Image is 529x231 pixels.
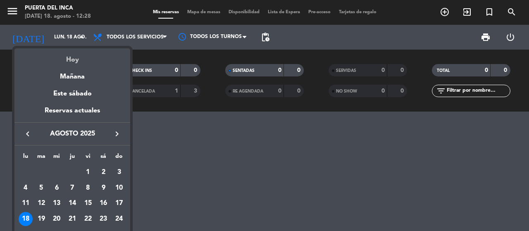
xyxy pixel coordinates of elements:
[64,211,80,227] td: 21 de agosto de 2025
[18,180,33,196] td: 4 de agosto de 2025
[19,212,33,226] div: 18
[65,212,79,226] div: 21
[50,181,64,195] div: 6
[112,129,122,139] i: keyboard_arrow_right
[19,181,33,195] div: 4
[80,180,96,196] td: 8 de agosto de 2025
[49,211,64,227] td: 20 de agosto de 2025
[80,152,96,164] th: viernes
[80,211,96,227] td: 22 de agosto de 2025
[49,195,64,211] td: 13 de agosto de 2025
[23,129,33,139] i: keyboard_arrow_left
[33,152,49,164] th: martes
[81,165,95,179] div: 1
[80,195,96,211] td: 15 de agosto de 2025
[49,152,64,164] th: miércoles
[14,82,130,105] div: Este sábado
[64,180,80,196] td: 7 de agosto de 2025
[33,211,49,227] td: 19 de agosto de 2025
[18,211,33,227] td: 18 de agosto de 2025
[96,181,110,195] div: 9
[20,129,35,139] button: keyboard_arrow_left
[50,196,64,210] div: 13
[64,195,80,211] td: 14 de agosto de 2025
[111,195,127,211] td: 17 de agosto de 2025
[81,181,95,195] div: 8
[14,65,130,82] div: Mañana
[96,164,112,180] td: 2 de agosto de 2025
[96,180,112,196] td: 9 de agosto de 2025
[50,212,64,226] div: 20
[65,196,79,210] div: 14
[96,152,112,164] th: sábado
[111,164,127,180] td: 3 de agosto de 2025
[18,152,33,164] th: lunes
[33,195,49,211] td: 12 de agosto de 2025
[111,180,127,196] td: 10 de agosto de 2025
[64,152,80,164] th: jueves
[112,196,126,210] div: 17
[14,105,130,122] div: Reservas actuales
[96,212,110,226] div: 23
[96,211,112,227] td: 23 de agosto de 2025
[80,164,96,180] td: 1 de agosto de 2025
[49,180,64,196] td: 6 de agosto de 2025
[111,211,127,227] td: 24 de agosto de 2025
[112,212,126,226] div: 24
[96,165,110,179] div: 2
[81,212,95,226] div: 22
[81,196,95,210] div: 15
[18,164,80,180] td: AGO.
[112,181,126,195] div: 10
[34,181,48,195] div: 5
[65,181,79,195] div: 7
[34,196,48,210] div: 12
[112,165,126,179] div: 3
[96,196,110,210] div: 16
[35,129,110,139] span: agosto 2025
[14,48,130,65] div: Hoy
[19,196,33,210] div: 11
[96,195,112,211] td: 16 de agosto de 2025
[33,180,49,196] td: 5 de agosto de 2025
[34,212,48,226] div: 19
[111,152,127,164] th: domingo
[18,195,33,211] td: 11 de agosto de 2025
[110,129,124,139] button: keyboard_arrow_right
